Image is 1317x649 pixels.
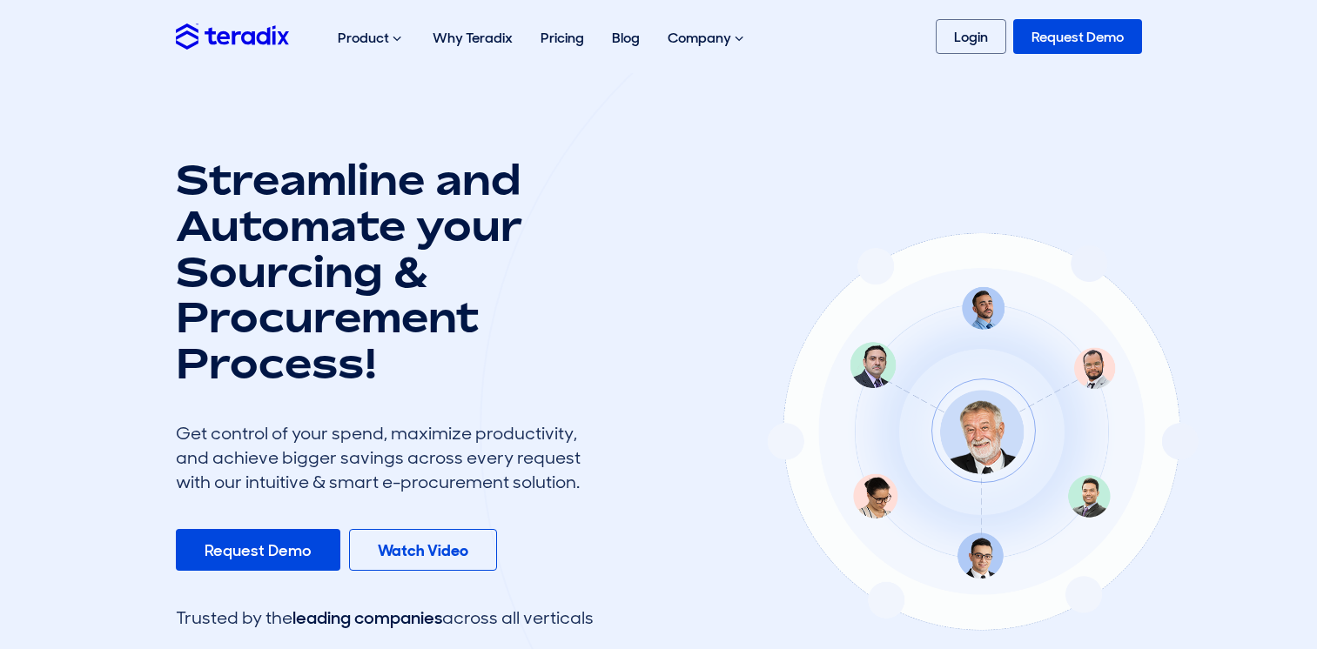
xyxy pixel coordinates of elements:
[527,10,598,65] a: Pricing
[349,529,497,571] a: Watch Video
[176,606,594,630] div: Trusted by the across all verticals
[176,157,594,386] h1: Streamline and Automate your Sourcing & Procurement Process!
[654,10,761,66] div: Company
[292,606,442,629] span: leading companies
[378,540,468,561] b: Watch Video
[598,10,654,65] a: Blog
[176,529,340,571] a: Request Demo
[176,23,289,49] img: Teradix logo
[324,10,419,66] div: Product
[176,421,594,494] div: Get control of your spend, maximize productivity, and achieve bigger savings across every request...
[419,10,527,65] a: Why Teradix
[936,19,1006,54] a: Login
[1013,19,1142,54] a: Request Demo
